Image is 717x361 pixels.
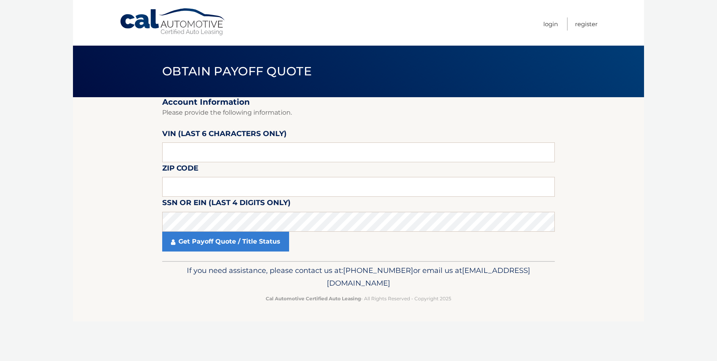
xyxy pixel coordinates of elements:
a: Register [575,17,598,31]
label: SSN or EIN (last 4 digits only) [162,197,291,211]
strong: Cal Automotive Certified Auto Leasing [266,296,361,301]
span: [PHONE_NUMBER] [343,266,413,275]
a: Login [543,17,558,31]
h2: Account Information [162,97,555,107]
label: VIN (last 6 characters only) [162,128,287,142]
a: Cal Automotive [119,8,226,36]
span: Obtain Payoff Quote [162,64,312,79]
p: - All Rights Reserved - Copyright 2025 [167,294,550,303]
a: Get Payoff Quote / Title Status [162,232,289,252]
label: Zip Code [162,162,198,177]
p: Please provide the following information. [162,107,555,118]
p: If you need assistance, please contact us at: or email us at [167,264,550,290]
